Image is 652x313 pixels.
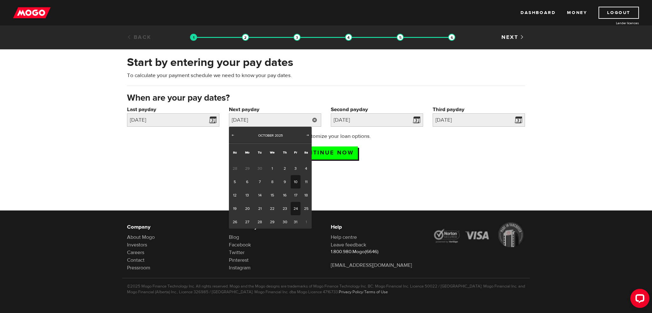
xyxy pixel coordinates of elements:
a: 17 [291,189,301,202]
a: 15 [266,189,279,202]
span: Tuesday [258,150,262,154]
p: ©2025 Mogo Finance Technology Inc. All rights reserved. Mogo and the Mogo designs are trademarks ... [127,283,525,295]
span: Prev [230,132,235,138]
a: Investors [127,242,147,248]
span: 1 [301,215,312,229]
img: mogo_logo-11ee424be714fa7cbb0f0f49df9e16ec.png [13,7,51,19]
a: 20 [241,202,254,215]
a: 28 [254,215,266,229]
a: Next [501,34,525,41]
h6: Company [127,223,219,231]
a: Pressroom [127,265,150,271]
span: Friday [294,150,297,154]
a: Leave feedback [331,242,366,248]
p: Next up: Customize your loan options. [263,132,389,140]
a: 11 [301,175,312,189]
a: Money [567,7,587,19]
a: 4 [301,162,312,175]
h2: Start by entering your pay dates [127,56,525,69]
img: transparent-188c492fd9eaac0f573672f40bb141c2.gif [294,34,301,41]
a: 2 [279,162,291,175]
a: 19 [229,202,241,215]
a: 22 [266,202,279,215]
span: 29 [241,162,254,175]
span: Thursday [283,150,287,154]
label: Second payday [331,106,423,113]
a: 16 [279,189,291,202]
a: 24 [291,202,301,215]
a: Dashboard [521,7,556,19]
a: 8 [266,175,279,189]
p: 1.800.980.Mogo(6646) [331,249,423,255]
a: Lender licences [591,21,639,25]
a: 1 [266,162,279,175]
a: Careers [127,249,144,256]
span: Sunday [233,150,237,154]
a: 7 [254,175,266,189]
a: 21 [254,202,266,215]
a: 6 [241,175,254,189]
a: 18 [301,189,312,202]
label: Third payday [433,106,525,113]
a: [EMAIL_ADDRESS][DOMAIN_NAME] [331,262,412,268]
a: Next [305,132,311,139]
a: Terms of Use [364,289,388,295]
a: Blog [229,234,239,240]
a: 26 [229,215,241,229]
span: 28 [229,162,241,175]
a: 25 [301,202,312,215]
h3: When are your pay dates? [127,93,525,103]
span: Monday [245,150,250,154]
a: Contact [127,257,145,263]
a: 31 [291,215,301,229]
a: 27 [241,215,254,229]
span: 30 [254,162,266,175]
a: 12 [229,189,241,202]
p: To calculate your payment schedule we need to know your pay dates. [127,72,525,79]
span: Saturday [304,150,308,154]
a: 3 [291,162,301,175]
a: Instagram [229,265,251,271]
a: 10 [291,175,301,189]
span: Wednesday [270,150,274,154]
img: transparent-188c492fd9eaac0f573672f40bb141c2.gif [345,34,352,41]
a: Help centre [331,234,357,240]
a: Privacy Policy [339,289,363,295]
a: 23 [279,202,291,215]
span: Next [305,132,310,138]
label: Next payday [229,106,321,113]
span: October [258,133,274,138]
a: 30 [279,215,291,229]
a: Twitter [229,249,244,256]
a: Prev [230,132,236,139]
a: Facebook [229,242,251,248]
input: Continue now [294,146,358,160]
img: transparent-188c492fd9eaac0f573672f40bb141c2.gif [242,34,249,41]
a: 14 [254,189,266,202]
img: legal-icons-92a2ffecb4d32d839781d1b4e4802d7b.png [433,222,525,247]
a: 5 [229,175,241,189]
a: Logout [599,7,639,19]
label: Last payday [127,106,219,113]
img: transparent-188c492fd9eaac0f573672f40bb141c2.gif [448,34,455,41]
a: 29 [266,215,279,229]
a: Back [127,34,152,41]
h6: Help [331,223,423,231]
img: transparent-188c492fd9eaac0f573672f40bb141c2.gif [397,34,404,41]
a: Pinterest [229,257,249,263]
a: 13 [241,189,254,202]
a: About Mogo [127,234,155,240]
iframe: LiveChat chat widget [625,286,652,313]
img: transparent-188c492fd9eaac0f573672f40bb141c2.gif [190,34,197,41]
a: 9 [279,175,291,189]
span: 2025 [275,133,283,138]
